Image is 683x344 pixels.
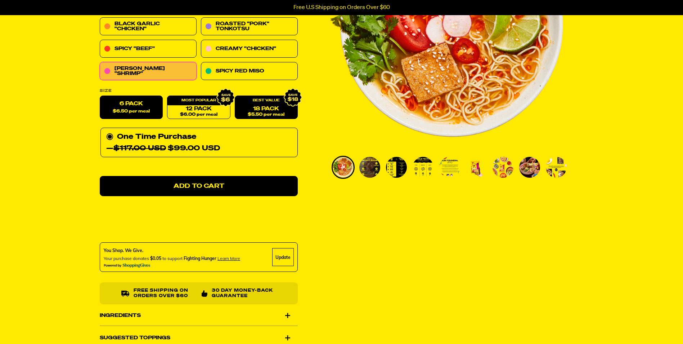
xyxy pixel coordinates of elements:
div: Ingredients [100,305,298,326]
div: PDP main carousel thumbnails [327,156,569,179]
iframe: Marketing Popup [4,311,76,340]
img: Tom Yum “Shrimp” Ramen [333,157,354,178]
span: $5.50 per meal [248,113,284,117]
li: Go to slide 5 [438,156,461,179]
span: Your purchase donates [104,256,149,261]
p: 30 Day Money-Back Guarantee [212,288,276,299]
label: 6 Pack [100,96,163,119]
span: to support [162,256,183,261]
img: Tom Yum “Shrimp” Ramen [493,157,513,178]
div: You Shop. We Give. [104,248,240,254]
li: Go to slide 4 [412,156,435,179]
label: Size [100,89,298,93]
a: 12 Pack$6.00 per meal [167,96,230,119]
img: Tom Yum “Shrimp” Ramen [359,157,380,178]
a: 18 Pack$5.50 per meal [234,96,297,119]
div: Update Cause Button [272,248,294,266]
del: $117.00 USD [113,145,166,152]
img: Powered By ShoppingGives [104,264,150,268]
li: Go to slide 2 [358,156,381,179]
a: Spicy "Beef" [100,40,197,58]
img: Tom Yum “Shrimp” Ramen [413,157,433,178]
img: Tom Yum “Shrimp” Ramen [439,157,460,178]
span: Add to Cart [173,183,224,189]
a: Creamy "Chicken" [201,40,298,58]
img: Tom Yum “Shrimp” Ramen [546,157,567,178]
a: Add to Cart [100,176,298,197]
span: $6.50 per meal [113,109,150,114]
div: One Time Purchase [100,128,298,158]
span: Fighting Hunger [184,256,216,261]
img: Tom Yum “Shrimp” Ramen [386,157,407,178]
li: Go to slide 1 [332,156,355,179]
a: [PERSON_NAME] "Shrimp" [100,62,197,80]
span: $6.00 per meal [180,113,217,117]
p: Free U.S Shipping on Orders Over $60 [293,4,390,11]
li: Go to slide 9 [545,156,568,179]
img: Tom Yum “Shrimp” Ramen [519,157,540,178]
img: Tom Yum “Shrimp” Ramen [466,157,487,178]
span: $0.05 [150,256,161,261]
span: — $99.00 USD [106,143,220,154]
li: Go to slide 8 [518,156,541,179]
li: Go to slide 3 [385,156,408,179]
a: Black Garlic "Chicken" [100,18,197,36]
li: Go to slide 7 [491,156,515,179]
li: Go to slide 6 [465,156,488,179]
a: Spicy Red Miso [201,62,298,80]
p: Free shipping on orders over $60 [133,288,196,299]
a: Roasted "Pork" Tonkotsu [201,18,298,36]
span: Learn more about donating [217,256,240,261]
